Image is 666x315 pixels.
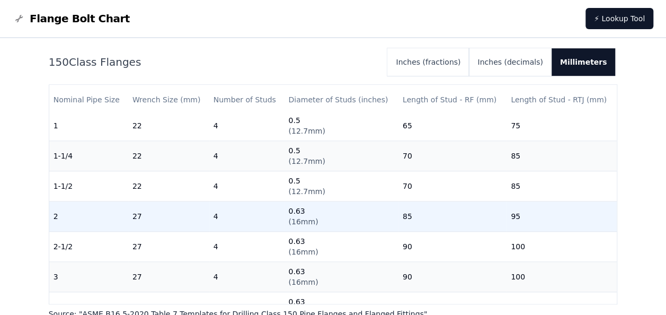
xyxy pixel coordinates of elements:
td: 0.5 [284,141,398,171]
td: 95 [507,202,617,232]
th: Length of Stud - RF (mm) [398,85,507,115]
td: 85 [398,202,507,232]
td: 3 [49,262,128,292]
td: 27 [128,202,209,232]
th: Nominal Pipe Size [49,85,128,115]
img: Flange Bolt Chart Logo [13,12,25,25]
td: 85 [507,141,617,171]
th: Length of Stud - RTJ (mm) [507,85,617,115]
td: 2-1/2 [49,232,128,262]
td: 1-1/2 [49,171,128,202]
button: Inches (fractions) [387,48,469,76]
a: Flange Bolt Chart LogoFlange Bolt Chart [13,11,130,26]
span: ( 12.7mm ) [288,127,325,135]
td: 90 [398,232,507,262]
span: ( 12.7mm ) [288,157,325,165]
td: 27 [128,262,209,292]
td: 1-1/4 [49,141,128,171]
td: 85 [507,171,617,202]
td: 100 [507,262,617,292]
td: 0.63 [284,232,398,262]
td: 22 [128,111,209,141]
button: Millimeters [552,48,616,76]
td: 2 [49,202,128,232]
th: Number of Studs [209,85,285,115]
td: 0.63 [284,262,398,292]
td: 100 [507,232,617,262]
td: 75 [507,111,617,141]
td: 22 [128,141,209,171]
td: 0.63 [284,202,398,232]
td: 27 [128,232,209,262]
th: Wrench Size (mm) [128,85,209,115]
td: 4 [209,202,285,232]
td: 70 [398,171,507,202]
td: 65 [398,111,507,141]
td: 22 [128,171,209,202]
td: 4 [209,232,285,262]
span: ( 16mm ) [288,248,318,256]
a: ⚡ Lookup Tool [585,8,653,29]
span: Flange Bolt Chart [30,11,130,26]
td: 4 [209,141,285,171]
span: ( 12.7mm ) [288,187,325,196]
span: ( 16mm ) [288,217,318,226]
td: 4 [209,262,285,292]
td: 0.5 [284,111,398,141]
td: 70 [398,141,507,171]
h2: 150 Class Flanges [49,55,379,69]
td: 4 [209,111,285,141]
th: Diameter of Studs (inches) [284,85,398,115]
span: ( 16mm ) [288,278,318,286]
td: 90 [398,262,507,292]
td: 1 [49,111,128,141]
td: 0.5 [284,171,398,202]
button: Inches (decimals) [469,48,551,76]
td: 4 [209,171,285,202]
